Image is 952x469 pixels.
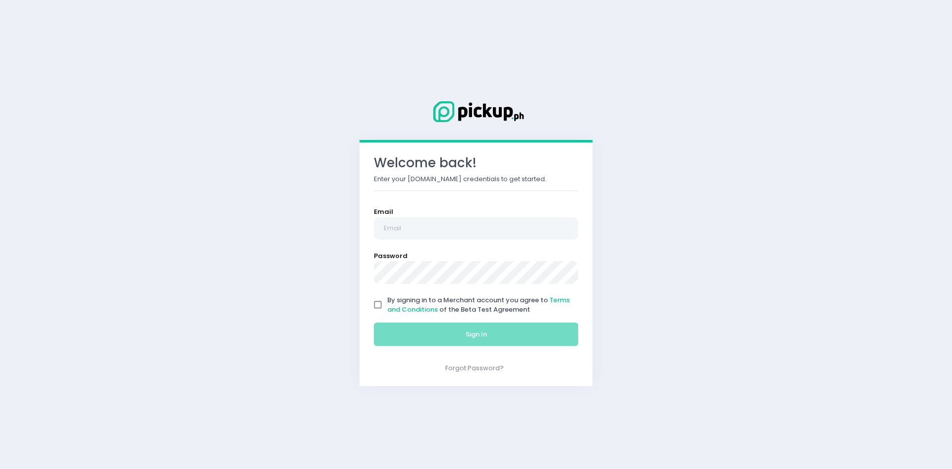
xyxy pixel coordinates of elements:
span: Sign In [466,330,487,339]
img: Logo [426,99,526,124]
label: Email [374,207,393,217]
span: By signing in to a Merchant account you agree to of the Beta Test Agreement [387,295,570,315]
h3: Welcome back! [374,155,578,171]
a: Forgot Password? [445,363,504,373]
a: Terms and Conditions [387,295,570,315]
p: Enter your [DOMAIN_NAME] credentials to get started. [374,174,578,184]
input: Email [374,217,578,240]
button: Sign In [374,323,578,346]
label: Password [374,251,408,261]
